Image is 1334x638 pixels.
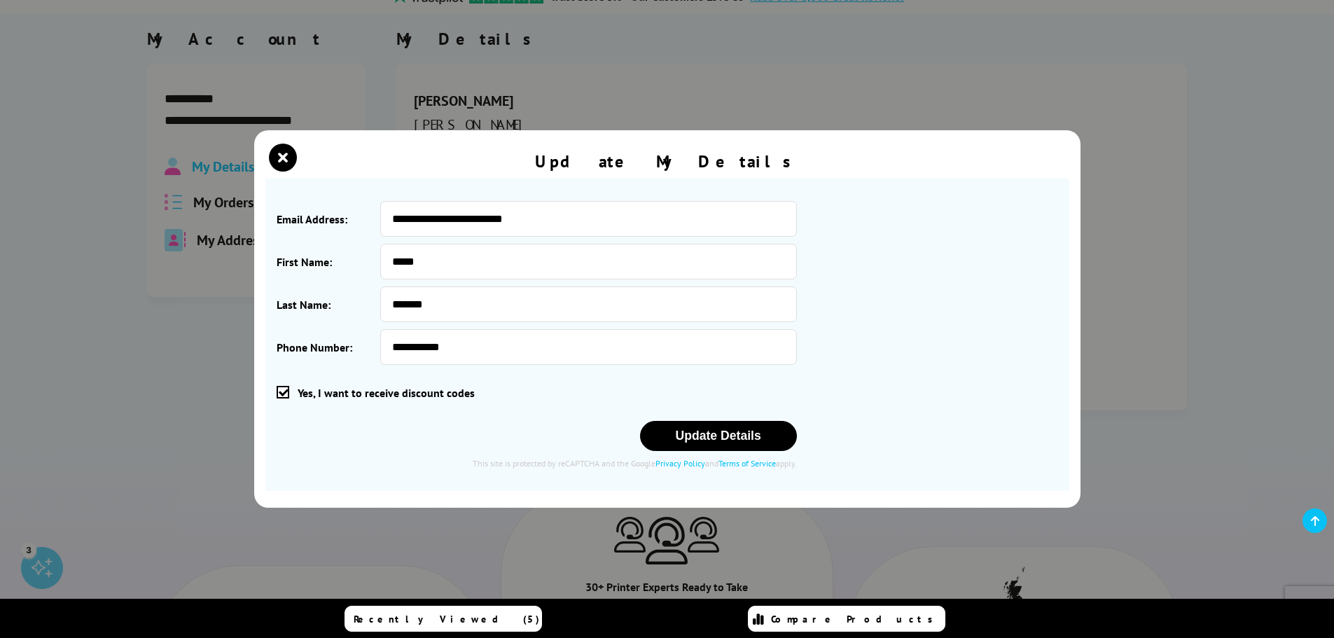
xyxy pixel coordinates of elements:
button: close modal [272,147,293,168]
div: This site is protected by reCAPTCHA and the Google and apply. [277,458,797,469]
label: Last Name: [277,286,381,322]
span: Recently Viewed (5) [354,613,540,625]
button: Update Details [640,421,797,451]
label: Email Address: [277,201,381,237]
span: Yes, I want to receive discount codes [298,386,475,400]
a: Terms of Service [718,458,776,469]
a: Compare Products [748,606,945,632]
a: Recently Viewed (5) [345,606,542,632]
label: Phone Number: [277,329,381,365]
a: Privacy Policy [655,458,705,469]
span: Compare Products [771,613,940,625]
label: First Name: [277,244,381,279]
div: Update My Details [535,151,800,172]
